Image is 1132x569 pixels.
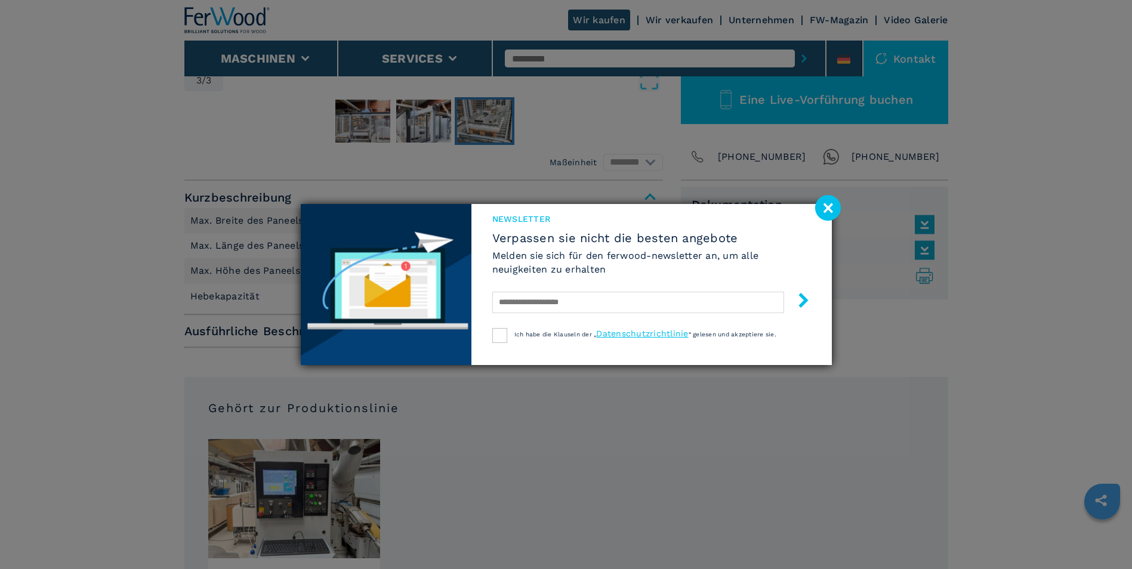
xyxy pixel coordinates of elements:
[689,331,776,338] span: “ gelesen und akzeptiere sie.
[514,331,597,338] span: Ich habe die Klauseln der „
[492,213,811,225] span: Newsletter
[301,204,471,365] img: Newsletter image
[492,249,811,276] h6: Melden sie sich für den ferwood-newsletter an, um alle neuigkeiten zu erhalten
[784,288,811,316] button: submit-button
[492,231,811,245] span: Verpassen sie nicht die besten angebote
[596,329,688,338] a: Datenschutzrichtlinie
